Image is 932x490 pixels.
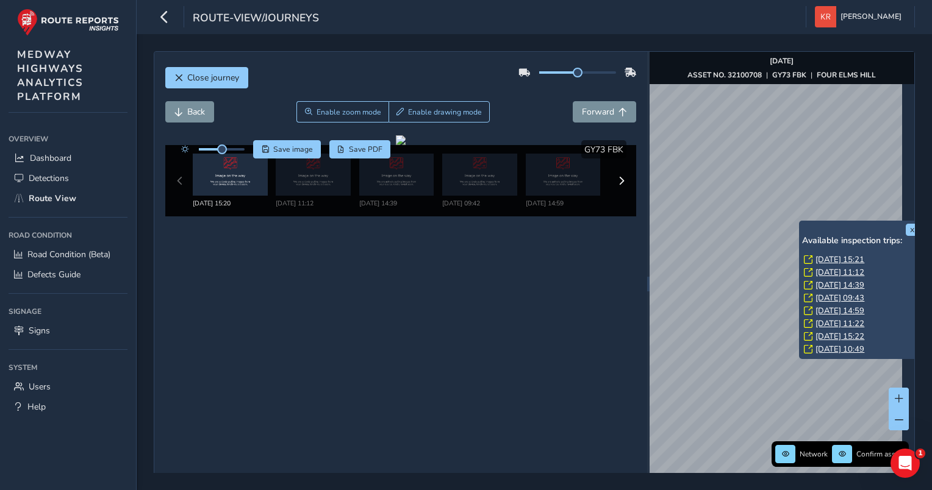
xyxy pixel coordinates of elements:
span: Back [187,106,205,118]
button: [PERSON_NAME] [815,6,906,27]
a: Defects Guide [9,265,127,285]
span: Route View [29,193,76,204]
span: MEDWAY HIGHWAYS ANALYTICS PLATFORM [17,48,84,104]
div: [DATE] 15:20 [193,199,276,208]
span: Enable drawing mode [408,107,482,117]
button: Zoom [296,101,389,122]
h6: Available inspection trips: [802,236,918,246]
div: [DATE] 14:59 [526,199,609,208]
span: Save PDF [349,144,382,154]
span: Close journey [187,72,239,83]
button: Draw [389,101,490,122]
button: Back [165,101,214,122]
span: Defects Guide [27,269,81,280]
a: [DATE] 09:43 [815,293,864,304]
div: [DATE] 11:12 [276,199,359,208]
a: [DATE] 11:22 [815,318,864,329]
div: [DATE] 09:42 [442,199,525,208]
a: [DATE] 15:07 [815,357,864,367]
img: Thumbnail frame [276,154,351,196]
a: Signs [9,321,127,341]
span: Detections [29,172,69,184]
strong: [DATE] [770,56,794,66]
span: Network [800,449,828,459]
img: Thumbnail frame [609,154,684,196]
a: Detections [9,168,127,188]
a: Route View [9,188,127,208]
button: x [906,224,918,236]
span: route-view/journeys [193,10,319,27]
img: Thumbnail frame [359,154,434,196]
span: Dashboard [30,152,71,164]
span: Enable zoom mode [317,107,381,117]
div: [DATE] 11:22 [609,199,692,208]
a: Users [9,377,127,397]
strong: ASSET NO. 32100708 [687,70,762,80]
button: PDF [329,140,391,158]
span: Road Condition (Beta) [27,249,110,260]
a: Help [9,397,127,417]
a: [DATE] 11:12 [815,267,864,278]
button: Save [253,140,321,158]
span: Users [29,381,51,392]
img: Thumbnail frame [526,154,601,196]
span: Confirm assets [856,449,905,459]
a: [DATE] 14:59 [815,305,864,316]
a: [DATE] 15:22 [815,331,864,342]
strong: GY73 FBK [772,70,806,80]
img: rr logo [17,9,119,36]
span: Signs [29,325,50,336]
div: Signage [9,302,127,321]
a: Road Condition (Beta) [9,244,127,265]
span: [PERSON_NAME] [841,6,902,27]
a: [DATE] 15:21 [815,254,864,265]
span: Forward [582,106,614,118]
button: Close journey [165,67,248,88]
button: Forward [573,101,636,122]
div: Road Condition [9,226,127,244]
span: GY73 FBK [584,144,623,155]
a: [DATE] 14:39 [815,280,864,291]
span: Save image [273,144,313,154]
img: Thumbnail frame [442,154,517,196]
a: [DATE] 10:49 [815,344,864,355]
span: 1 [916,449,925,458]
span: Help [27,401,46,413]
a: Dashboard [9,148,127,168]
div: System [9,358,127,377]
strong: FOUR ELMS HILL [817,70,876,80]
iframe: Intercom live chat [891,449,920,478]
img: diamond-layout [815,6,836,27]
div: | | [687,70,876,80]
img: Thumbnail frame [193,154,268,196]
div: Overview [9,130,127,148]
div: [DATE] 14:39 [359,199,442,208]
